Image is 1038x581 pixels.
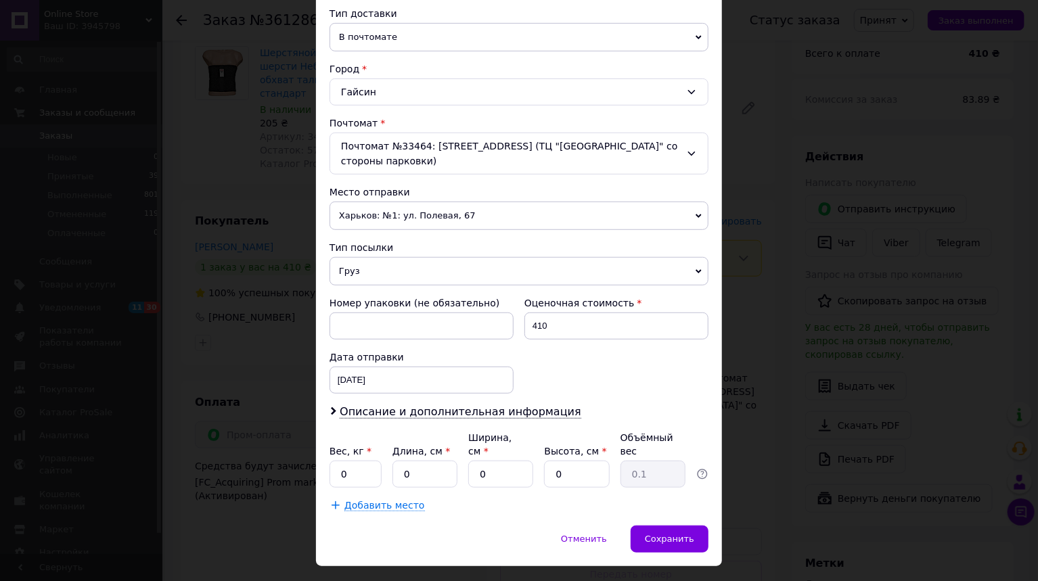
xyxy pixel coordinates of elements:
[330,8,397,19] span: Тип доставки
[330,62,708,76] div: Город
[330,202,708,230] span: Харьков: №1: ул. Полевая, 67
[344,500,425,511] span: Добавить место
[392,446,450,457] label: Длина, см
[330,187,410,197] span: Место отправки
[524,296,708,310] div: Оценочная стоимость
[645,534,694,544] span: Сохранить
[330,78,708,106] div: Гайсин
[330,23,708,51] span: В почтомате
[330,116,708,130] div: Почтомат
[330,133,708,175] div: Почтомат №33464: [STREET_ADDRESS] (ТЦ "[GEOGRAPHIC_DATA]" со стороны парковки)
[340,405,581,419] span: Описание и дополнительная информация
[330,257,708,285] span: Груз
[330,242,393,253] span: Тип посылки
[620,431,685,458] div: Объёмный вес
[561,534,607,544] span: Отменить
[330,446,371,457] label: Вес, кг
[544,446,606,457] label: Высота, см
[330,296,514,310] div: Номер упаковки (не обязательно)
[468,432,512,457] label: Ширина, см
[330,350,514,364] div: Дата отправки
